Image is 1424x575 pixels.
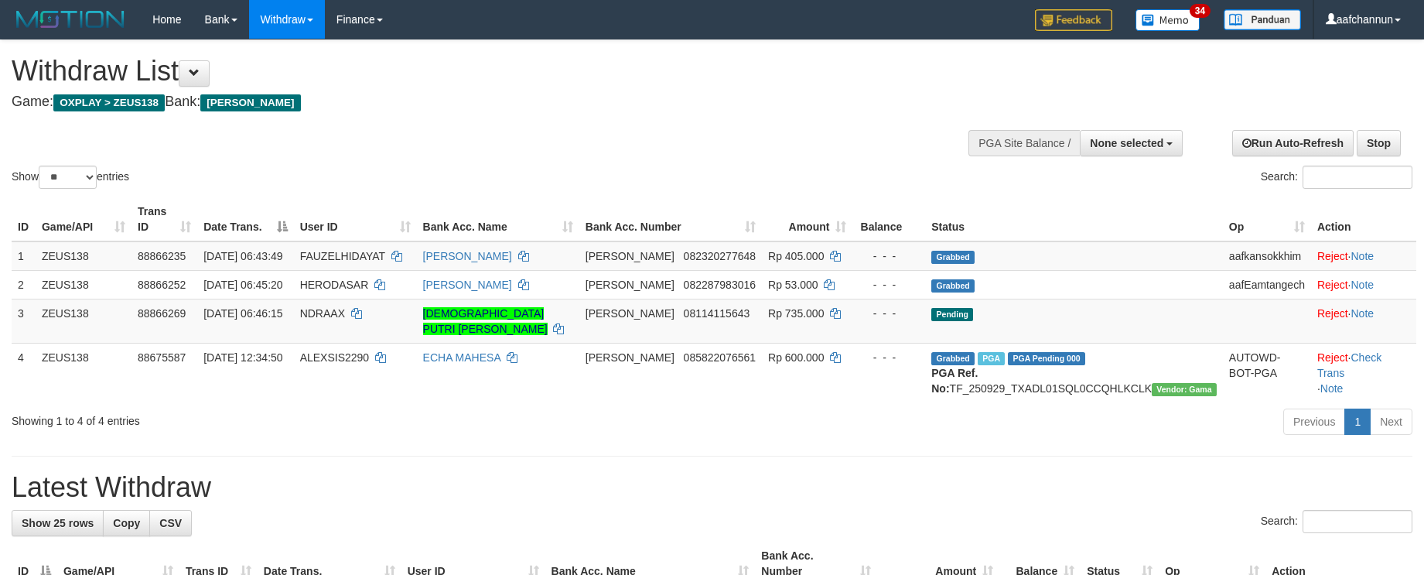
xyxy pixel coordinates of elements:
td: ZEUS138 [36,270,131,299]
span: Rp 600.000 [768,351,824,364]
img: MOTION_logo.png [12,8,129,31]
a: Note [1320,382,1344,395]
th: Balance [852,197,925,241]
th: Trans ID: activate to sort column ascending [131,197,197,241]
span: [DATE] 06:45:20 [203,279,282,291]
span: [DATE] 06:46:15 [203,307,282,320]
td: 3 [12,299,36,343]
span: [PERSON_NAME] [586,279,674,291]
img: Feedback.jpg [1035,9,1112,31]
span: 34 [1190,4,1211,18]
a: Reject [1317,279,1348,291]
a: Check Trans [1317,351,1381,379]
span: Copy 082320277648 to clipboard [684,250,756,262]
a: Run Auto-Refresh [1232,130,1354,156]
td: TF_250929_TXADL01SQL0CCQHLKCLK [925,343,1223,402]
label: Show entries [12,166,129,189]
td: · [1311,299,1416,343]
span: Show 25 rows [22,517,94,529]
span: Rp 735.000 [768,307,824,320]
span: ALEXSIS2290 [300,351,370,364]
span: Rp 53.000 [768,279,818,291]
a: Show 25 rows [12,510,104,536]
a: [PERSON_NAME] [423,279,512,291]
span: 88866269 [138,307,186,320]
a: Previous [1283,409,1345,435]
a: ECHA MAHESA [423,351,500,364]
th: User ID: activate to sort column ascending [294,197,417,241]
img: panduan.png [1224,9,1301,30]
td: AUTOWD-BOT-PGA [1223,343,1311,402]
td: 1 [12,241,36,271]
select: Showentries [39,166,97,189]
th: Bank Acc. Name: activate to sort column ascending [417,197,579,241]
h4: Game: Bank: [12,94,934,110]
td: aafEamtangech [1223,270,1311,299]
span: None selected [1090,137,1163,149]
div: Showing 1 to 4 of 4 entries [12,407,582,429]
h1: Latest Withdraw [12,472,1412,503]
label: Search: [1261,166,1412,189]
td: ZEUS138 [36,241,131,271]
input: Search: [1303,166,1412,189]
a: Note [1351,307,1374,320]
th: Game/API: activate to sort column ascending [36,197,131,241]
th: Action [1311,197,1416,241]
a: CSV [149,510,192,536]
span: FAUZELHIDAYAT [300,250,385,262]
span: Copy [113,517,140,529]
a: 1 [1344,409,1371,435]
span: CSV [159,517,182,529]
label: Search: [1261,510,1412,533]
a: Next [1370,409,1412,435]
button: None selected [1080,130,1183,156]
span: [PERSON_NAME] [200,94,300,111]
th: ID [12,197,36,241]
span: Rp 405.000 [768,250,824,262]
td: ZEUS138 [36,299,131,343]
td: · · [1311,343,1416,402]
td: 2 [12,270,36,299]
th: Status [925,197,1223,241]
span: PGA Pending [1008,352,1085,365]
th: Date Trans.: activate to sort column descending [197,197,294,241]
span: Grabbed [931,251,975,264]
span: 88675587 [138,351,186,364]
span: Grabbed [931,352,975,365]
b: PGA Ref. No: [931,367,978,395]
span: Grabbed [931,279,975,293]
span: Copy 082287983016 to clipboard [684,279,756,291]
a: Reject [1317,307,1348,320]
span: Marked by aafpengsreynich [978,352,1005,365]
div: - - - [859,248,919,264]
h1: Withdraw List [12,56,934,87]
span: [DATE] 06:43:49 [203,250,282,262]
div: PGA Site Balance / [968,130,1080,156]
img: Button%20Memo.svg [1135,9,1200,31]
td: · [1311,270,1416,299]
a: Note [1351,250,1374,262]
span: 88866235 [138,250,186,262]
span: [DATE] 12:34:50 [203,351,282,364]
div: - - - [859,277,919,293]
a: Note [1351,279,1374,291]
a: Reject [1317,351,1348,364]
span: [PERSON_NAME] [586,250,674,262]
span: NDRAAX [300,307,345,320]
a: [PERSON_NAME] [423,250,512,262]
span: Copy 08114115643 to clipboard [684,307,750,320]
td: 4 [12,343,36,402]
span: [PERSON_NAME] [586,351,674,364]
th: Amount: activate to sort column ascending [762,197,852,241]
th: Bank Acc. Number: activate to sort column ascending [579,197,762,241]
div: - - - [859,350,919,365]
span: Copy 085822076561 to clipboard [684,351,756,364]
span: HERODASAR [300,279,369,291]
td: · [1311,241,1416,271]
span: Vendor URL: https://trx31.1velocity.biz [1152,383,1217,396]
a: [DEMOGRAPHIC_DATA] PUTRI [PERSON_NAME] [423,307,548,335]
th: Op: activate to sort column ascending [1223,197,1311,241]
td: aafkansokkhim [1223,241,1311,271]
input: Search: [1303,510,1412,533]
span: [PERSON_NAME] [586,307,674,320]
